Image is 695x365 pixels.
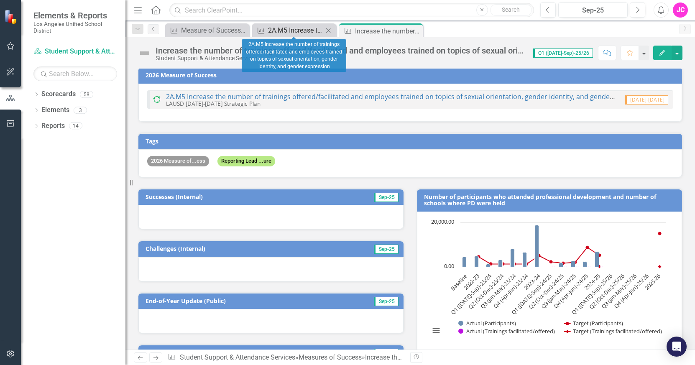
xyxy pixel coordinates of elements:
[41,105,69,115] a: Elements
[486,264,491,267] path: Q1 (Jul-Sep)-23/24, 1,267. Actual (Participants).
[138,46,151,60] img: Not Defined
[511,249,515,267] path: Q3 (Jan-Mar)-23/24, 7,965. Actual (Participants).
[426,218,673,344] div: Chart. Highcharts interactive chart.
[479,272,517,310] text: Q3 (Jan-Mar)-23/24
[492,272,530,310] text: Q4 (Apr-Jun)-23/24
[268,25,323,36] div: 2A.M5 Increase the number of trainings offered/facilitated and employees trained on topics of sex...
[33,20,117,34] small: Los Angeles Unified School District
[424,194,678,207] h3: Number of participants who attended professional development and number of schools where PD were ...
[565,328,662,335] button: Show Target (Trainings facilitated/offered)
[498,260,503,267] path: Q2 (Oct-Dec)-23/24, 3,038. Actual (Participants).
[583,272,602,291] text: 2024-25
[466,319,516,327] text: Actual (Participants)
[146,298,338,304] h3: End-of-Year Update (Public)
[444,262,454,270] text: 0.00
[535,225,539,267] path: 2023-24, 18,808. Actual (Participants).
[522,272,542,291] text: 2023-24
[527,272,565,311] text: Q2 (Oct-Dec)-24/25
[571,260,575,267] path: Q3 (Jan-Mar)-24/25, 2,820. Actual (Participants).
[574,260,577,264] path: Q3 (Jan-Mar)-24/25, 2,000. Target (Participants).
[449,272,469,292] text: Baseline
[156,55,525,61] div: Student Support & Attendance Services
[374,193,399,202] span: Sep-25
[595,251,599,267] path: 2024-25, 6,865. Actual (Participants).
[658,265,662,268] path: 2025-26, 50. Target (Trainings facilitated/offered).
[355,26,421,36] div: Increase the number of trainings offered/facilitated and employees trained on topics of sexual or...
[146,350,319,356] h3: Next Steps (Public)
[33,47,117,56] a: Student Support & Attendance Services
[152,94,162,105] img: In Progress
[573,319,623,327] text: Target (Participants)
[565,320,623,327] button: Show Target (Participants)
[625,95,668,105] span: [DATE]-[DATE]
[539,272,577,310] text: Q3 (Jan-Mar)-24/25
[299,353,362,361] a: Measures of Success
[33,66,117,81] input: Search Below...
[180,353,295,361] a: Student Support & Attendance Services
[533,48,593,58] span: Q1 ([DATE]-Sep)-25/26
[588,272,626,311] text: Q2 (Oct-Dec)-25/26
[166,92,649,101] a: 2A.M5 Increase the number of trainings offered/facilitated and employees trained on topics of sex...
[523,252,527,267] path: Q4 (Apr-Jun)-23/24, 6,538. Actual (Participants).
[146,138,678,144] h3: Tags
[254,25,323,36] a: 2A.M5 Increase the number of trainings offered/facilitated and employees trained on topics of sex...
[613,272,650,310] text: Q4 (Apr-Jun)-25/26
[598,253,601,257] path: 2024-25, 5,200. Target (Participants).
[490,4,532,16] button: Search
[146,72,678,78] h3: 2026 Measure of Success
[561,5,625,15] div: Sep-25
[430,325,442,337] button: View chart menu, Chart
[4,10,19,24] img: ClearPoint Strategy
[573,327,662,335] text: Target (Trainings facilitated/offered)
[673,3,688,18] button: JC
[41,89,76,99] a: Scorecards
[242,39,346,72] div: 2A.M5 Increase the number of trainings offered/facilitated and employees trained on topics of sex...
[181,25,247,36] div: Measure of Success - Scorecard Report
[477,255,480,258] path: 2022-23, 4,500. Target (Participants).
[667,337,687,357] div: Open Intercom Messenger
[217,156,275,166] span: Reporting Lead ...ure
[549,260,553,263] path: Q1 (Jul-Sep)-24/25, 2,196. Target (Participants).
[467,272,506,311] text: Q2 (Oct-Dec)-23/24
[374,245,399,254] span: Sep-25
[80,91,93,98] div: 58
[146,245,323,252] h3: Challenges (Internal)
[489,262,493,265] path: Q1 (Jul-Sep)-23/24, 1,250. Target (Participants).
[552,272,590,310] text: Q4 (Apr-Jun)-24/25
[431,218,454,225] text: 20,000.00
[374,297,399,306] span: Sep-25
[501,262,505,265] path: Q2 (Oct-Dec)-23/24, 1,250. Target (Participants).
[69,123,82,130] div: 14
[458,328,555,335] button: Show Actual (Trainings facilitated/offered)
[643,272,662,291] text: 2025-26
[462,272,481,291] text: 2022-23
[510,272,554,316] text: Q1 ([DATE]-Sep)-24/25
[426,218,670,344] svg: Interactive chart
[583,261,587,267] path: Q4 (Apr-Jun)-24/25, 2,271. Actual (Participants).
[33,10,117,20] span: Elements & Reports
[449,272,493,316] text: Q1 ([DATE]-Sep)-23/24
[156,46,525,55] div: Increase the number of trainings offered/facilitated and employees trained on topics of sexual or...
[41,121,65,131] a: Reports
[502,6,520,13] span: Search
[462,257,467,267] path: Baseline, 4,406. Actual (Participants).
[146,194,321,200] h3: Successes (Internal)
[169,3,534,18] input: Search ClearPoint...
[570,272,614,316] text: Q1 ([DATE]-Sep)-25/26
[168,353,404,362] div: » »
[562,261,565,265] path: Q2 (Oct-Dec)-24/25, 1,614. Target (Participants).
[658,232,662,235] path: 2025-26, 15,000. Target (Participants).
[598,265,601,268] path: 2024-25, 80. Target (Trainings facilitated/offered).
[374,349,399,358] span: Sep-25
[586,245,589,249] path: Q4 (Apr-Jun)-24/25, 8,722. Target (Participants).
[147,156,209,166] span: 2026 Measure of...ess
[558,3,628,18] button: Sep-25
[458,320,516,327] button: Show Actual (Participants)
[74,107,87,114] div: 3
[475,256,479,267] path: 2022-23, 4,768. Actual (Participants).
